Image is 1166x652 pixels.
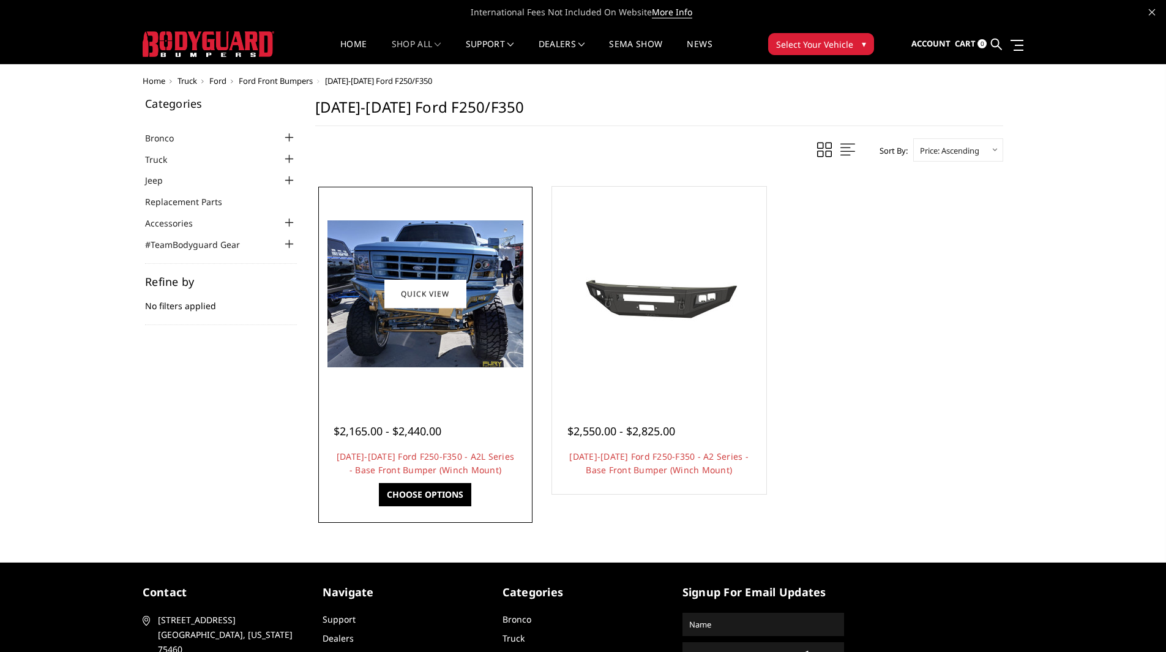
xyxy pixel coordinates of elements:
[539,40,585,64] a: Dealers
[687,40,712,64] a: News
[466,40,514,64] a: Support
[911,38,951,49] span: Account
[143,584,304,601] h5: contact
[911,28,951,61] a: Account
[145,174,178,187] a: Jeep
[321,190,529,398] a: 1992-1998 Ford F250-F350 - A2L Series - Base Front Bumper (Winch Mount) 1992-1998 Ford F250-F350 ...
[315,98,1003,126] h1: [DATE]-[DATE] Ford F250/F350
[145,276,297,325] div: No filters applied
[503,613,531,625] a: Bronco
[561,238,757,350] img: 1992-1998 Ford F250-F350 - A2 Series - Base Front Bumper (Winch Mount)
[145,238,255,251] a: #TeamBodyguard Gear
[327,220,523,367] img: 1992-1998 Ford F250-F350 - A2L Series - Base Front Bumper (Winch Mount)
[337,451,514,476] a: [DATE]-[DATE] Ford F250-F350 - A2L Series - Base Front Bumper (Winch Mount)
[503,632,525,644] a: Truck
[977,39,987,48] span: 0
[684,615,842,634] input: Name
[569,451,749,476] a: [DATE]-[DATE] Ford F250-F350 - A2 Series - Base Front Bumper (Winch Mount)
[862,37,866,50] span: ▾
[145,195,237,208] a: Replacement Parts
[178,75,197,86] a: Truck
[384,279,466,308] a: Quick view
[145,132,189,144] a: Bronco
[145,98,297,109] h5: Categories
[682,584,844,601] h5: signup for email updates
[392,40,441,64] a: shop all
[555,190,763,398] a: 1992-1998 Ford F250-F350 - A2 Series - Base Front Bumper (Winch Mount) 1992-1998 Ford F250-F350 -...
[609,40,662,64] a: SEMA Show
[143,75,165,86] a: Home
[325,75,432,86] span: [DATE]-[DATE] Ford F250/F350
[652,6,692,18] a: More Info
[955,28,987,61] a: Cart 0
[379,483,471,506] a: Choose Options
[567,424,675,438] span: $2,550.00 - $2,825.00
[323,613,356,625] a: Support
[340,40,367,64] a: Home
[955,38,976,49] span: Cart
[145,153,182,166] a: Truck
[323,584,484,601] h5: Navigate
[145,217,208,230] a: Accessories
[209,75,226,86] a: Ford
[768,33,874,55] button: Select Your Vehicle
[239,75,313,86] a: Ford Front Bumpers
[873,141,908,160] label: Sort By:
[776,38,853,51] span: Select Your Vehicle
[323,632,354,644] a: Dealers
[145,276,297,287] h5: Refine by
[503,584,664,601] h5: Categories
[143,31,274,57] img: BODYGUARD BUMPERS
[334,424,441,438] span: $2,165.00 - $2,440.00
